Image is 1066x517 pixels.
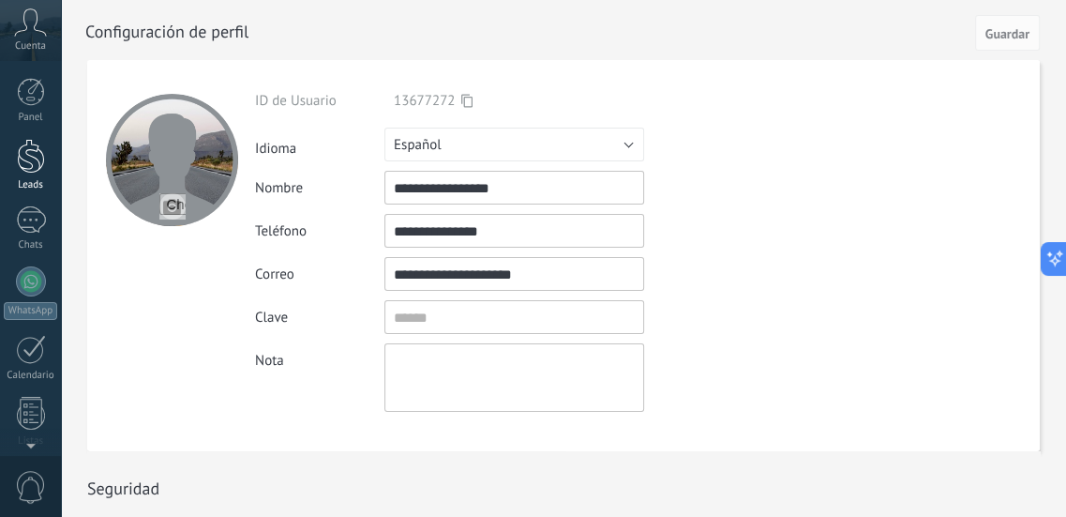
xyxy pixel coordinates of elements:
div: WhatsApp [4,302,57,320]
h1: Seguridad [87,478,159,499]
div: Calendario [4,370,58,382]
button: Guardar [975,15,1040,51]
button: Español [384,128,644,161]
div: Clave [255,309,384,327]
div: Chats [4,239,58,251]
span: 13677272 [394,92,455,110]
div: ID de Usuario [255,92,384,110]
div: Leads [4,179,58,191]
div: Nota [255,343,384,370]
span: Guardar [985,27,1029,40]
div: Teléfono [255,222,384,240]
div: Nombre [255,179,384,197]
div: Correo [255,266,384,283]
div: Idioma [255,132,384,158]
div: Panel [4,112,58,124]
span: Español [394,136,442,154]
span: Cuenta [15,40,46,53]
